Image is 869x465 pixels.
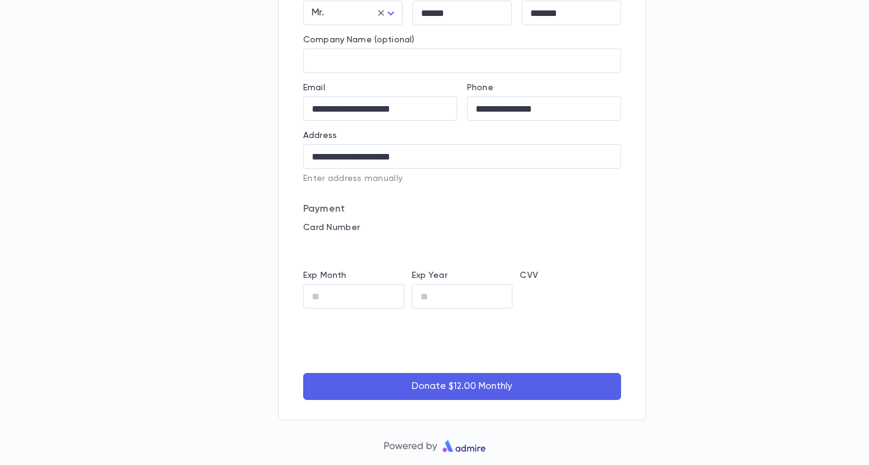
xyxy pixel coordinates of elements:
label: Address [303,131,337,140]
p: CVV [520,271,621,280]
label: Email [303,83,325,93]
span: Mr. [312,8,324,18]
p: Card Number [303,223,621,233]
button: Donate $12.00 Monthly [303,373,621,400]
label: Exp Month [303,271,346,280]
p: Payment [303,203,621,215]
iframe: card [303,236,621,261]
p: Enter address manually [303,174,621,183]
label: Exp Year [412,271,447,280]
iframe: cvv [520,284,621,309]
label: Phone [467,83,493,93]
label: Company Name (optional) [303,35,414,45]
div: Mr. [303,1,403,25]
